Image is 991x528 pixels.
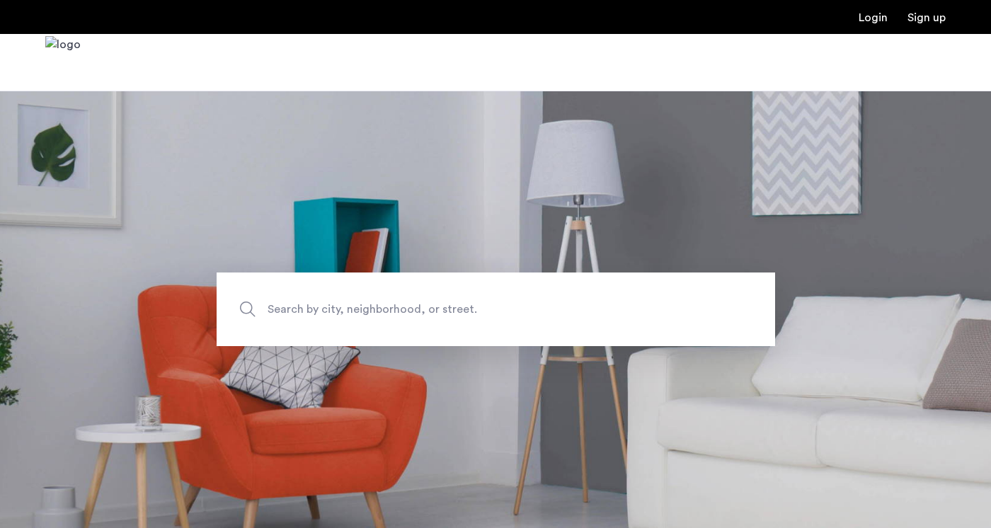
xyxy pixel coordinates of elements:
a: Registration [907,12,946,23]
input: Apartment Search [217,272,775,346]
img: logo [45,36,81,89]
span: Search by city, neighborhood, or street. [268,300,658,319]
a: Cazamio Logo [45,36,81,89]
a: Login [859,12,888,23]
